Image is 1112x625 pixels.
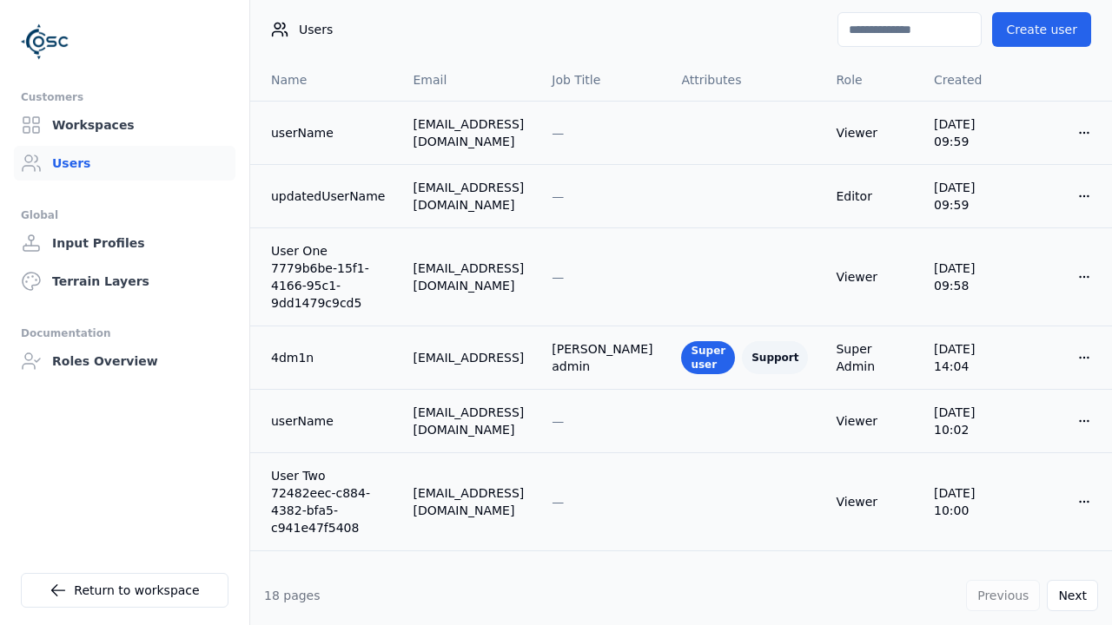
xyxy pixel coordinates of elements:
[1047,580,1098,611] button: Next
[822,59,920,101] th: Role
[271,412,385,430] a: userName
[538,59,667,101] th: Job Title
[14,146,235,181] a: Users
[934,484,1008,519] div: [DATE] 10:00
[413,260,524,294] div: [EMAIL_ADDRESS][DOMAIN_NAME]
[836,340,906,375] div: Super Admin
[552,189,564,203] span: —
[21,323,228,344] div: Documentation
[413,484,524,519] div: [EMAIL_ADDRESS][DOMAIN_NAME]
[552,414,564,428] span: —
[271,242,385,312] a: User One 7779b6be-15f1-4166-95c1-9dd1479c9cd5
[836,493,906,510] div: Viewer
[920,59,1022,101] th: Created
[992,12,1091,47] button: Create user
[934,404,1008,438] div: [DATE] 10:02
[836,412,906,430] div: Viewer
[934,179,1008,214] div: [DATE] 09:59
[21,205,228,226] div: Global
[271,124,385,141] a: userName
[271,349,385,366] a: 4dm1n
[836,268,906,286] div: Viewer
[264,589,321,602] span: 18 pages
[413,179,524,214] div: [EMAIL_ADDRESS][DOMAIN_NAME]
[836,124,906,141] div: Viewer
[14,108,235,142] a: Workspaces
[271,467,385,536] a: User Two 72482eec-c884-4382-bfa5-c941e47f5408
[413,115,524,150] div: [EMAIL_ADDRESS][DOMAIN_NAME]
[21,573,228,608] a: Return to workspace
[14,226,235,260] a: Input Profiles
[934,260,1008,294] div: [DATE] 09:58
[21,17,69,66] img: Logo
[552,340,653,375] div: [PERSON_NAME] admin
[271,187,385,205] a: updatedUserName
[552,270,564,284] span: —
[14,344,235,378] a: Roles Overview
[667,59,822,101] th: Attributes
[552,495,564,509] span: —
[413,404,524,438] div: [EMAIL_ADDRESS][DOMAIN_NAME]
[934,340,1008,375] div: [DATE] 14:04
[299,21,333,38] span: Users
[399,59,538,101] th: Email
[413,349,524,366] div: [EMAIL_ADDRESS]
[742,341,808,374] div: Support
[250,59,399,101] th: Name
[14,264,235,299] a: Terrain Layers
[21,87,228,108] div: Customers
[681,341,735,374] div: Super user
[934,115,1008,150] div: [DATE] 09:59
[552,126,564,140] span: —
[836,187,906,205] div: Editor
